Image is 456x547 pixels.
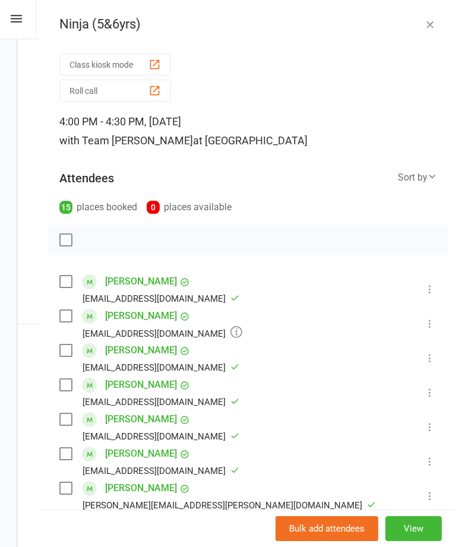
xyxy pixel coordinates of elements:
[59,53,171,75] button: Class kiosk mode
[105,444,177,463] a: [PERSON_NAME]
[83,429,239,444] div: [EMAIL_ADDRESS][DOMAIN_NAME]
[83,394,239,410] div: [EMAIL_ADDRESS][DOMAIN_NAME]
[59,134,193,147] span: with Team [PERSON_NAME]
[59,201,72,214] div: 15
[398,170,437,185] div: Sort by
[83,360,239,375] div: [EMAIL_ADDRESS][DOMAIN_NAME]
[105,341,177,360] a: [PERSON_NAME]
[40,17,456,32] div: Ninja (5&6yrs)
[105,375,177,394] a: [PERSON_NAME]
[83,463,239,479] div: [EMAIL_ADDRESS][DOMAIN_NAME]
[59,80,171,102] button: Roll call
[147,199,232,216] div: places available
[385,516,442,541] button: View
[59,112,437,150] div: 4:00 PM - 4:30 PM, [DATE]
[147,201,160,214] div: 0
[105,306,177,325] a: [PERSON_NAME]
[105,479,177,498] a: [PERSON_NAME]
[83,498,376,513] div: [PERSON_NAME][EMAIL_ADDRESS][PERSON_NAME][DOMAIN_NAME]
[275,516,378,541] button: Bulk add attendees
[59,199,137,216] div: places booked
[83,291,239,306] div: [EMAIL_ADDRESS][DOMAIN_NAME]
[105,410,177,429] a: [PERSON_NAME]
[105,272,177,291] a: [PERSON_NAME]
[59,170,114,186] div: Attendees
[193,134,308,147] span: at [GEOGRAPHIC_DATA]
[83,325,242,341] div: [EMAIL_ADDRESS][DOMAIN_NAME]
